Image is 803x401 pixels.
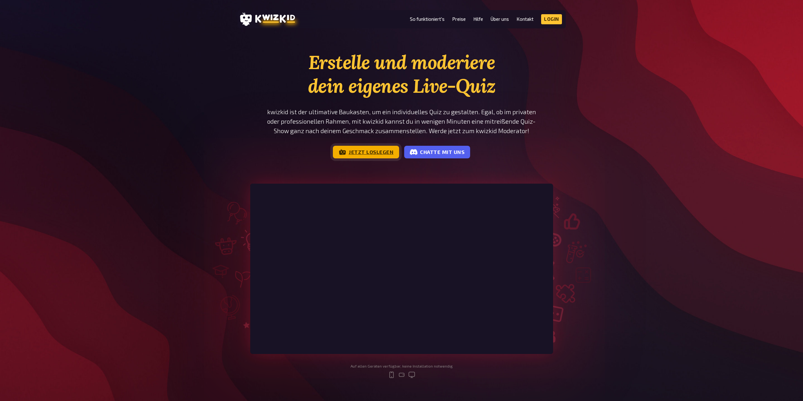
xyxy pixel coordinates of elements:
[491,16,509,22] a: Über uns
[250,50,553,98] h1: Erstelle und moderiere dein eigenes Live-Quiz
[452,16,466,22] a: Preise
[351,364,453,369] div: Auf allen Geräten verfügbar, keine Installation notwendig
[250,184,553,354] iframe: kwizkid
[398,371,405,379] svg: tablet
[473,16,483,22] a: Hilfe
[517,16,534,22] a: Kontakt
[410,16,445,22] a: So funktioniert's
[408,371,416,379] svg: desktop
[541,14,562,24] a: Login
[388,371,395,379] svg: mobile
[333,146,399,158] a: Jetzt loslegen
[404,146,470,158] a: Chatte mit uns
[250,107,553,136] p: kwizkid ist der ultimative Baukasten, um ein individuelles Quiz zu gestalten. Egal, ob im private...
